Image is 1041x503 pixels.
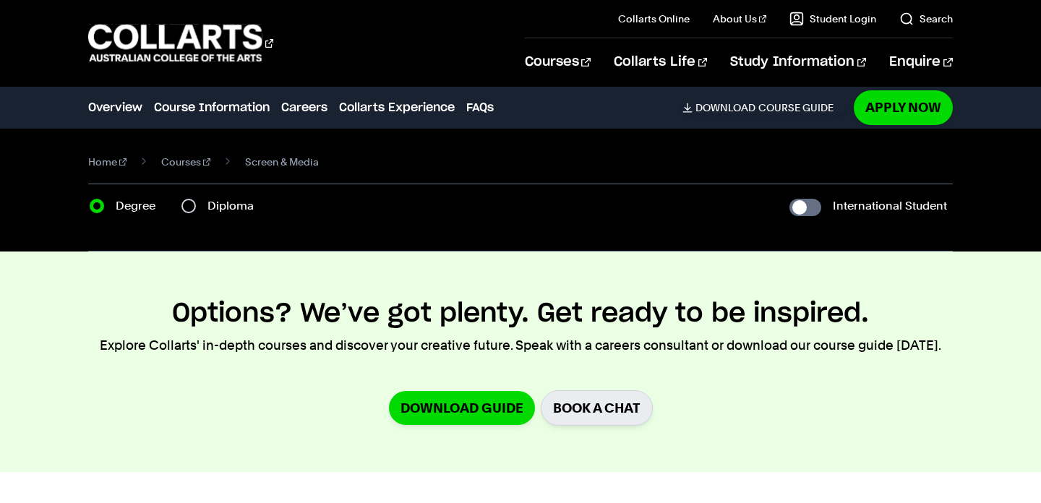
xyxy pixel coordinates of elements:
[207,196,262,216] label: Diploma
[88,22,273,64] div: Go to homepage
[389,391,535,425] a: Download Guide
[525,38,591,86] a: Courses
[161,152,210,172] a: Courses
[833,196,947,216] label: International Student
[281,99,327,116] a: Careers
[730,38,866,86] a: Study Information
[88,152,127,172] a: Home
[682,101,845,114] a: DownloadCourse Guide
[245,152,319,172] span: Screen & Media
[154,99,270,116] a: Course Information
[695,101,755,114] span: Download
[88,99,142,116] a: Overview
[116,196,164,216] label: Degree
[339,99,455,116] a: Collarts Experience
[713,12,766,26] a: About Us
[899,12,953,26] a: Search
[854,90,953,124] a: Apply Now
[100,335,941,356] p: Explore Collarts' in-depth courses and discover your creative future. Speak with a careers consul...
[889,38,952,86] a: Enquire
[789,12,876,26] a: Student Login
[618,12,690,26] a: Collarts Online
[172,298,869,330] h2: Options? We’ve got plenty. Get ready to be inspired.
[541,390,653,426] a: BOOK A CHAT
[614,38,707,86] a: Collarts Life
[466,99,494,116] a: FAQs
